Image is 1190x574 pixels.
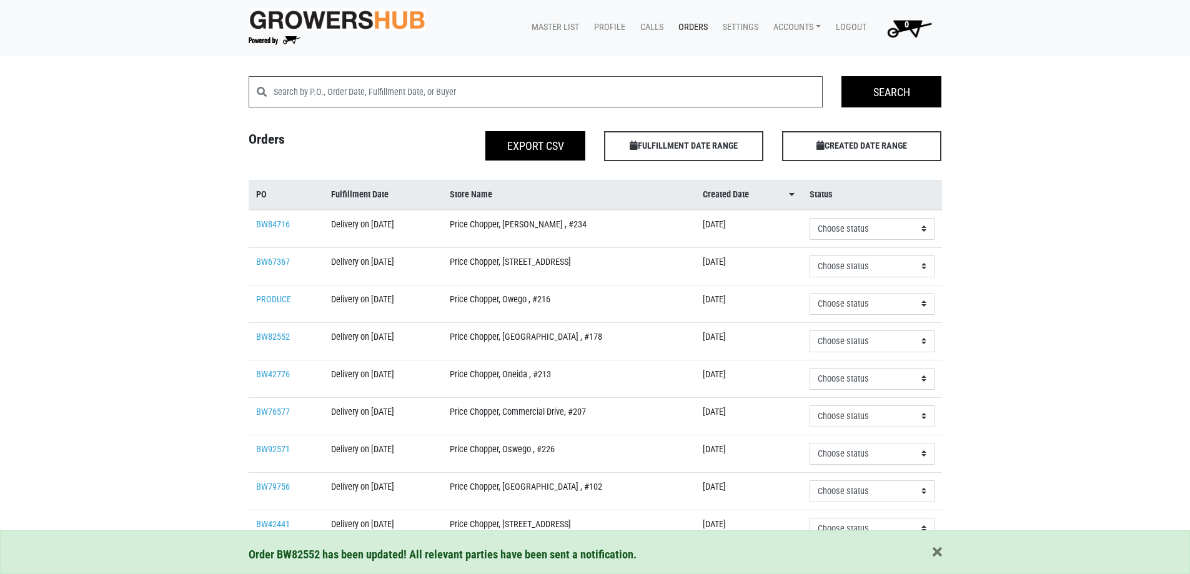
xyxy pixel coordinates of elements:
[256,407,290,417] a: BW76577
[256,519,290,530] a: BW42441
[522,16,584,39] a: Master List
[256,444,290,455] a: BW92571
[442,397,695,435] td: Price Chopper, Commercial Drive, #207
[256,482,290,492] a: BW79756
[695,472,802,510] td: [DATE]
[782,131,941,161] span: CREATED DATE RANGE
[324,397,442,435] td: Delivery on [DATE]
[274,76,823,107] input: Search by P.O., Order Date, Fulfillment Date, or Buyer
[442,360,695,397] td: Price Chopper, Oneida , #213
[695,435,802,472] td: [DATE]
[485,131,585,161] button: Export CSV
[256,294,291,305] a: PRODUCE
[324,472,442,510] td: Delivery on [DATE]
[905,19,909,30] span: 0
[256,219,290,230] a: BW84716
[695,247,802,285] td: [DATE]
[442,435,695,472] td: Price Chopper, Oswego , #226
[256,257,290,267] a: BW67367
[630,16,668,39] a: Calls
[324,510,442,547] td: Delivery on [DATE]
[249,546,942,563] div: Order BW82552 has been updated! All relevant parties have been sent a notification.
[442,247,695,285] td: Price Chopper, [STREET_ADDRESS]
[442,510,695,547] td: Price Chopper, [STREET_ADDRESS]
[249,36,300,45] img: Powered by Big Wheelbarrow
[584,16,630,39] a: Profile
[331,188,389,202] span: Fulfillment Date
[810,188,935,202] a: Status
[695,322,802,360] td: [DATE]
[668,16,713,39] a: Orders
[841,76,941,107] input: Search
[256,332,290,342] a: BW82552
[695,210,802,248] td: [DATE]
[810,188,833,202] span: Status
[695,397,802,435] td: [DATE]
[324,435,442,472] td: Delivery on [DATE]
[871,16,942,41] a: 0
[450,188,688,202] a: Store Name
[881,16,937,41] img: Cart
[763,16,826,39] a: Accounts
[703,188,749,202] span: Created Date
[324,322,442,360] td: Delivery on [DATE]
[324,285,442,322] td: Delivery on [DATE]
[324,247,442,285] td: Delivery on [DATE]
[324,210,442,248] td: Delivery on [DATE]
[695,510,802,547] td: [DATE]
[442,285,695,322] td: Price Chopper, Owego , #216
[442,472,695,510] td: Price Chopper, [GEOGRAPHIC_DATA] , #102
[324,360,442,397] td: Delivery on [DATE]
[256,369,290,380] a: BW42776
[256,188,317,202] a: PO
[331,188,434,202] a: Fulfillment Date
[442,322,695,360] td: Price Chopper, [GEOGRAPHIC_DATA] , #178
[695,285,802,322] td: [DATE]
[249,8,426,31] img: original-fc7597fdc6adbb9d0e2ae620e786d1a2.jpg
[256,188,267,202] span: PO
[239,131,417,156] h4: Orders
[826,16,871,39] a: Logout
[450,188,492,202] span: Store Name
[604,131,763,161] span: FULFILLMENT DATE RANGE
[442,210,695,248] td: Price Chopper, [PERSON_NAME] , #234
[713,16,763,39] a: Settings
[695,360,802,397] td: [DATE]
[703,188,795,202] a: Created Date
